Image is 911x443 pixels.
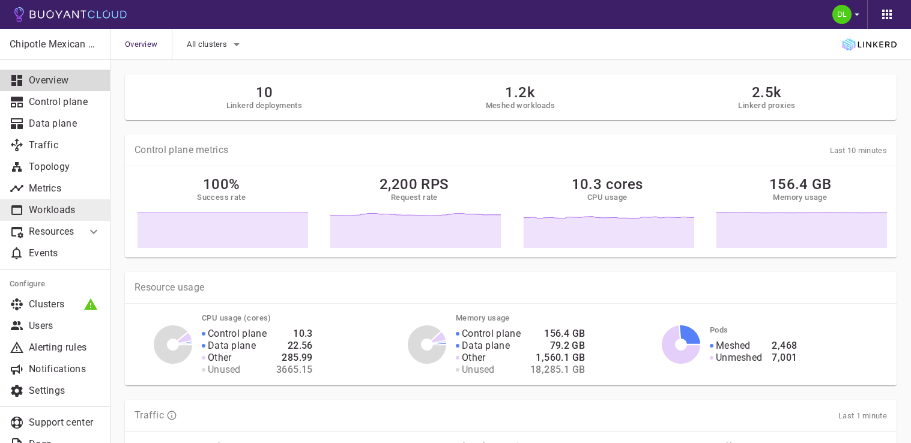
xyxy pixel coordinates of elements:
[125,29,172,60] span: Overview
[187,35,244,53] button: All clusters
[197,193,246,202] h5: Success rate
[10,279,101,289] h5: Configure
[29,139,101,151] p: Traffic
[713,176,887,248] a: 156.4 GBMemory usage
[29,342,101,354] p: Alerting rules
[29,118,101,130] p: Data plane
[135,176,308,248] a: 100%Success rate
[462,340,510,352] p: Data plane
[29,74,101,86] p: Overview
[587,193,628,202] h5: CPU usage
[29,204,101,216] p: Workloads
[772,340,797,352] h4: 2,468
[830,146,888,155] span: Last 10 minutes
[276,352,313,364] h4: 285.99
[29,385,101,397] p: Settings
[29,298,101,310] p: Clusters
[187,40,229,49] span: All clusters
[208,328,267,340] p: Control plane
[380,176,449,193] h2: 2,200 RPS
[226,101,303,110] h5: Linkerd deployments
[462,328,521,340] p: Control plane
[135,282,887,294] p: Resource usage
[29,182,101,194] p: Metrics
[29,96,101,108] p: Control plane
[208,364,241,376] p: Unused
[208,340,256,352] p: Data plane
[716,352,762,364] p: Unmeshed
[208,352,232,364] p: Other
[738,101,795,110] h5: Linkerd proxies
[462,352,486,364] p: Other
[486,101,555,110] h5: Meshed workloads
[29,226,77,238] p: Resources
[462,364,495,376] p: Unused
[166,410,177,421] svg: TLS data is compiled from traffic seen by Linkerd proxies. RPS and TCP bytes reflect both inbound...
[29,417,101,429] p: Support center
[530,364,585,376] h4: 18,285.1 GB
[486,84,555,101] h2: 1.2k
[29,161,101,173] p: Topology
[572,176,643,193] h2: 10.3 cores
[327,176,501,248] a: 2,200 RPSRequest rate
[29,363,101,375] p: Notifications
[391,193,438,202] h5: Request rate
[530,352,585,364] h4: 1,560.1 GB
[738,84,795,101] h2: 2.5k
[530,340,585,352] h4: 79.2 GB
[29,320,101,332] p: Users
[135,144,228,156] p: Control plane metrics
[203,176,240,193] h2: 100%
[10,38,100,50] p: Chipotle Mexican Grill
[135,409,164,421] p: Traffic
[276,340,313,352] h4: 22.56
[530,328,585,340] h4: 156.4 GB
[29,247,101,259] p: Events
[521,176,694,248] a: 10.3 coresCPU usage
[716,340,751,352] p: Meshed
[276,328,313,340] h4: 10.3
[226,84,303,101] h2: 10
[276,364,313,376] h4: 3665.15
[838,411,887,420] span: Last 1 minute
[769,176,831,193] h2: 156.4 GB
[832,5,852,24] img: David Levy
[773,193,827,202] h5: Memory usage
[772,352,797,364] h4: 7,001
